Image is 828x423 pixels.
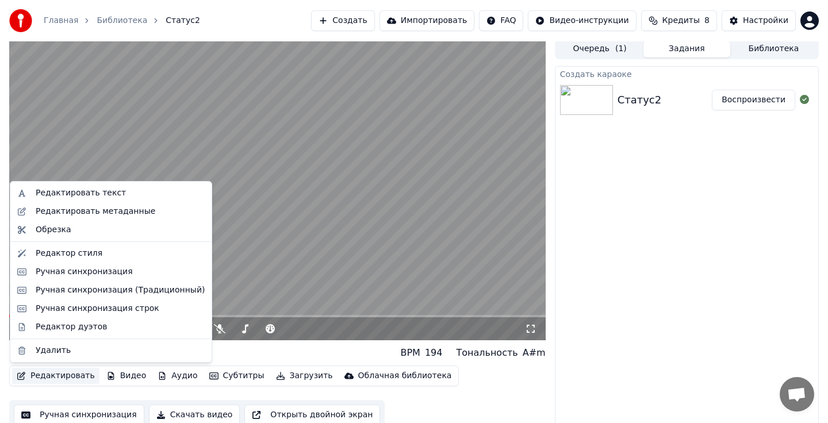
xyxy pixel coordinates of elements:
button: Редактировать [12,368,99,384]
div: Обрезка [36,224,71,236]
div: Открытый чат [780,377,814,412]
button: FAQ [479,10,523,31]
div: Тональность [456,346,517,360]
div: Удалить [36,345,71,356]
span: 8 [704,15,710,26]
div: Редактор дуэтов [36,321,107,333]
div: 194 [425,346,443,360]
button: Аудио [153,368,202,384]
div: Редактор стиля [36,248,102,259]
div: BPM [400,346,420,360]
nav: breadcrumb [44,15,200,26]
button: Создать [311,10,374,31]
button: Видео-инструкции [528,10,636,31]
div: Статус2 [9,345,58,361]
span: Статус2 [166,15,200,26]
button: Кредиты8 [641,10,717,31]
a: Библиотека [97,15,147,26]
img: youka [9,9,32,32]
button: Субтитры [205,368,269,384]
div: A#m [523,346,546,360]
div: Создать караоке [555,67,818,80]
button: Настройки [722,10,796,31]
div: Статус2 [618,92,662,108]
div: Ручная синхронизация строк [36,303,159,314]
button: Видео [102,368,151,384]
div: Ручная синхронизация [36,266,133,278]
button: Загрузить [271,368,338,384]
button: Очередь [557,41,643,57]
button: Импортировать [379,10,475,31]
div: Редактировать текст [36,187,126,199]
div: Редактировать метаданные [36,206,155,217]
span: Кредиты [662,15,700,26]
div: Ручная синхронизация (Традиционный) [36,284,205,296]
div: Настройки [743,15,788,26]
a: Главная [44,15,78,26]
button: Библиотека [730,41,817,57]
div: Облачная библиотека [358,370,452,382]
button: Задания [643,41,730,57]
span: ( 1 ) [615,43,627,55]
button: Воспроизвести [712,90,795,110]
